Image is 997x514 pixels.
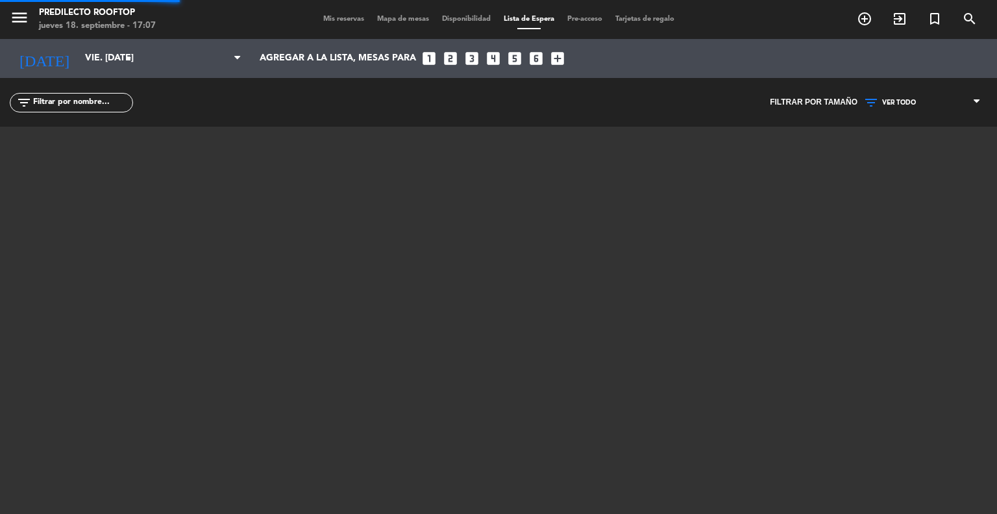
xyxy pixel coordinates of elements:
[927,11,942,27] i: turned_in_not
[10,44,79,73] i: [DATE]
[962,11,978,27] i: search
[442,50,459,67] i: looks_two
[10,8,29,32] button: menu
[16,95,32,110] i: filter_list
[485,50,502,67] i: looks_4
[549,50,566,67] i: add_box
[857,11,872,27] i: add_circle_outline
[421,50,437,67] i: looks_one
[770,96,857,109] span: Filtrar por tamaño
[260,53,416,64] span: Agregar a la lista, mesas para
[371,16,436,23] span: Mapa de mesas
[39,6,156,19] div: Predilecto Rooftop
[561,16,609,23] span: Pre-acceso
[882,99,916,107] span: VER TODO
[32,96,132,110] input: Filtrar por nombre...
[463,50,480,67] i: looks_3
[892,11,907,27] i: exit_to_app
[317,16,371,23] span: Mis reservas
[10,8,29,27] i: menu
[436,16,497,23] span: Disponibilidad
[121,51,136,66] i: arrow_drop_down
[609,16,681,23] span: Tarjetas de regalo
[39,19,156,32] div: jueves 18. septiembre - 17:07
[528,50,545,67] i: looks_6
[497,16,561,23] span: Lista de Espera
[506,50,523,67] i: looks_5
